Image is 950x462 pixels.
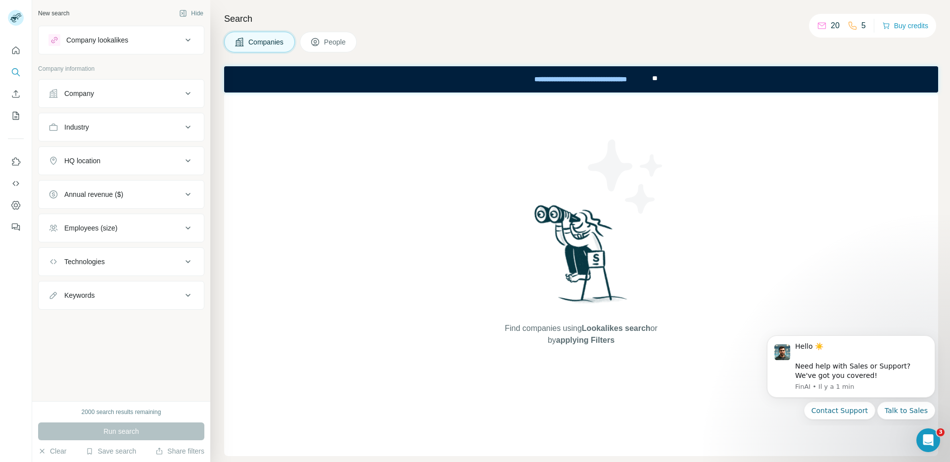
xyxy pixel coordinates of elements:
button: Share filters [155,446,204,456]
button: Keywords [39,283,204,307]
div: 2000 search results remaining [82,408,161,416]
p: 5 [861,20,866,32]
iframe: Intercom live chat [916,428,940,452]
button: Use Surfe on LinkedIn [8,153,24,171]
span: applying Filters [556,336,615,344]
button: Annual revenue ($) [39,183,204,206]
span: 3 [937,428,945,436]
button: Quick start [8,42,24,59]
button: Employees (size) [39,216,204,240]
button: Search [8,63,24,81]
h4: Search [224,12,938,26]
button: Feedback [8,218,24,236]
img: Surfe Illustration - Stars [581,132,670,221]
button: Company [39,82,204,105]
button: Hide [172,6,210,21]
button: Clear [38,446,66,456]
span: People [324,37,347,47]
div: Technologies [64,257,105,267]
button: Buy credits [882,19,928,33]
button: My lists [8,107,24,125]
iframe: Intercom notifications message [752,326,950,425]
button: Save search [86,446,136,456]
button: HQ location [39,149,204,173]
button: Enrich CSV [8,85,24,103]
span: Companies [248,37,285,47]
img: Surfe Illustration - Woman searching with binoculars [530,202,633,313]
p: 20 [831,20,840,32]
div: Employees (size) [64,223,117,233]
button: Industry [39,115,204,139]
button: Dashboard [8,196,24,214]
button: Use Surfe API [8,175,24,192]
button: Company lookalikes [39,28,204,52]
div: Annual revenue ($) [64,189,123,199]
div: New search [38,9,69,18]
div: Keywords [64,290,95,300]
iframe: Banner [224,66,938,92]
div: HQ location [64,156,100,166]
p: Company information [38,64,204,73]
button: Technologies [39,250,204,274]
span: Find companies using or by [502,323,660,346]
div: Company [64,89,94,98]
div: Company lookalikes [66,35,128,45]
span: Lookalikes search [582,324,651,332]
div: Industry [64,122,89,132]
